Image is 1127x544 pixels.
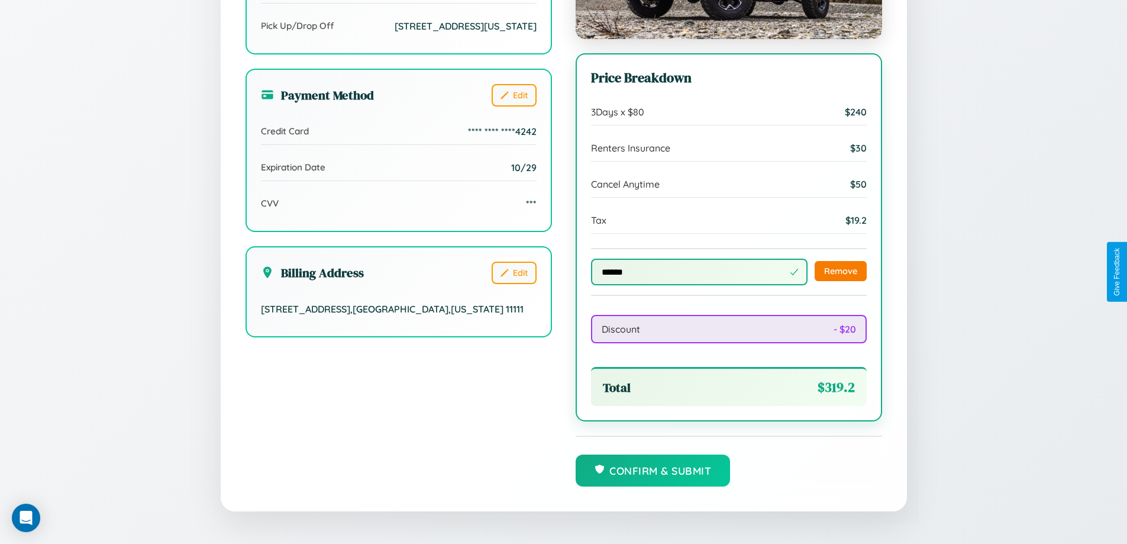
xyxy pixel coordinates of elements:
[591,106,644,118] span: 3 Days x $ 80
[261,86,374,104] h3: Payment Method
[511,162,537,173] span: 10/29
[834,323,856,335] span: - $ 20
[591,178,660,190] span: Cancel Anytime
[261,162,325,173] span: Expiration Date
[591,142,670,154] span: Renters Insurance
[395,20,537,32] span: [STREET_ADDRESS][US_STATE]
[603,379,631,396] span: Total
[845,214,867,226] span: $ 19.2
[850,178,867,190] span: $ 50
[261,264,364,281] h3: Billing Address
[576,455,731,487] button: Confirm & Submit
[492,262,537,284] button: Edit
[261,303,524,315] span: [STREET_ADDRESS] , [GEOGRAPHIC_DATA] , [US_STATE] 11111
[850,142,867,154] span: $ 30
[12,504,40,532] div: Open Intercom Messenger
[261,125,309,137] span: Credit Card
[591,69,867,87] h3: Price Breakdown
[261,20,334,31] span: Pick Up/Drop Off
[815,261,867,281] button: Remove
[602,323,640,335] span: Discount
[845,106,867,118] span: $ 240
[261,198,279,209] span: CVV
[818,378,855,397] span: $ 319.2
[492,84,537,107] button: Edit
[1113,248,1121,296] div: Give Feedback
[591,214,606,226] span: Tax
